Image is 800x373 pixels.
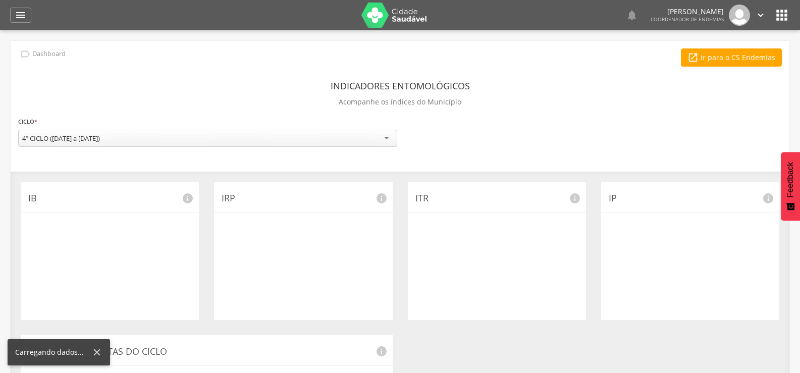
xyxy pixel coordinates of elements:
[681,48,782,67] a: Ir para o CS Endemias
[781,152,800,221] button: Feedback - Mostrar pesquisa
[222,192,385,205] p: IRP
[28,192,191,205] p: IB
[762,192,774,204] i: info
[651,8,724,15] p: [PERSON_NAME]
[182,192,194,204] i: info
[774,7,790,23] i: 
[609,192,772,205] p: IP
[18,116,37,127] label: Ciclo
[22,134,100,143] div: 4º CICLO ([DATE] a [DATE])
[786,162,795,197] span: Feedback
[755,5,766,26] a: 
[687,52,699,63] i: 
[15,347,91,357] div: Carregando dados...
[415,192,578,205] p: ITR
[28,345,385,358] p: Histórico de Visitas do Ciclo
[626,9,638,21] i: 
[20,48,31,60] i: 
[755,10,766,21] i: 
[331,77,470,95] header: Indicadores Entomológicos
[15,9,27,21] i: 
[651,16,724,23] span: Coordenador de Endemias
[626,5,638,26] a: 
[376,192,388,204] i: info
[339,95,461,109] p: Acompanhe os índices do Município
[569,192,581,204] i: info
[32,50,66,58] p: Dashboard
[376,345,388,357] i: info
[10,8,31,23] a: 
